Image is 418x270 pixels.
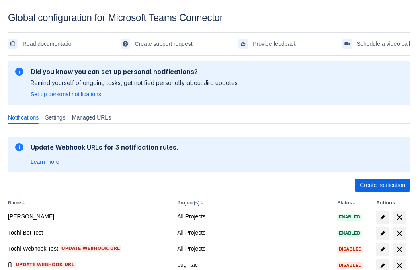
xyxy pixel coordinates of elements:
span: Notifications [8,113,39,122]
div: All Projects [177,212,331,221]
div: Global configuration for Microsoft Teams Connector [8,12,410,23]
a: Create support request [121,37,193,50]
span: Disabled [337,263,363,268]
span: Enabled [337,231,362,235]
span: edit [379,230,386,237]
span: Create notification [360,179,405,192]
span: Read documentation [23,37,74,50]
span: edit [379,214,386,221]
div: [PERSON_NAME] [8,212,171,221]
h2: Did you know you can set up personal notifications? [31,68,239,76]
span: Update webhook URL [61,245,120,252]
span: Create support request [135,37,193,50]
a: Read documentation [8,37,74,50]
button: Create notification [355,179,410,192]
div: fff [8,261,171,269]
a: Set up personal notifications [31,90,101,98]
span: edit [379,262,386,269]
button: Project(s) [177,200,199,206]
span: Settings [45,113,66,122]
span: Disabled [337,247,363,251]
span: Managed URLs [72,113,111,122]
th: Actions [373,198,410,208]
span: edit [379,246,386,253]
span: delete [395,245,404,254]
div: All Projects [177,229,331,237]
a: Provide feedback [238,37,296,50]
span: videoCall [344,41,350,47]
span: delete [395,229,404,238]
button: Status [337,200,352,206]
span: Schedule a video call [357,37,410,50]
a: Learn more [31,158,59,166]
span: Update webhook URL [16,262,74,268]
a: Schedule a video call [342,37,410,50]
span: information [14,142,24,152]
span: feedback [240,41,246,47]
span: delete [395,212,404,222]
div: Tochi Webhook Test [8,245,171,253]
div: bug rtac [177,261,331,269]
span: Provide feedback [253,37,296,50]
p: Remind yourself of ongoing tasks, get notified personally about Jira updates. [31,79,239,87]
span: Enabled [337,215,362,219]
div: All Projects [177,245,331,253]
h2: Update Webhook URLs for 3 notification rules. [31,143,178,151]
div: Tochi Bot Test [8,229,171,237]
span: information [14,67,24,76]
span: support [122,41,129,47]
button: Name [8,200,21,206]
span: documentation [10,41,16,47]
